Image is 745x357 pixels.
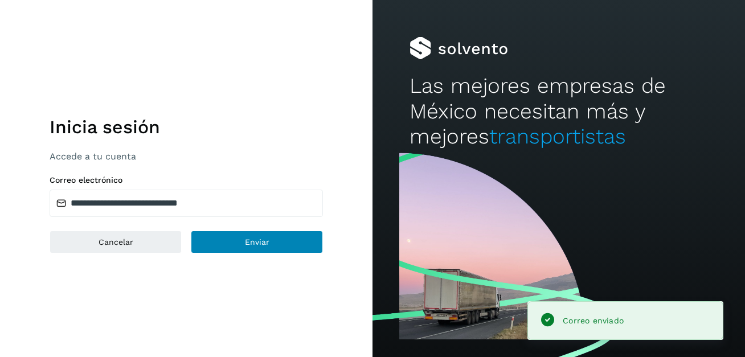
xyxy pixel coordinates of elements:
span: transportistas [489,124,626,149]
button: Cancelar [50,231,182,253]
button: Enviar [191,231,323,253]
h1: Inicia sesión [50,116,323,138]
p: Accede a tu cuenta [50,151,323,162]
span: Cancelar [99,238,133,246]
h2: Las mejores empresas de México necesitan más y mejores [410,73,707,149]
label: Correo electrónico [50,175,323,185]
span: Correo enviado [563,316,624,325]
span: Enviar [245,238,269,246]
